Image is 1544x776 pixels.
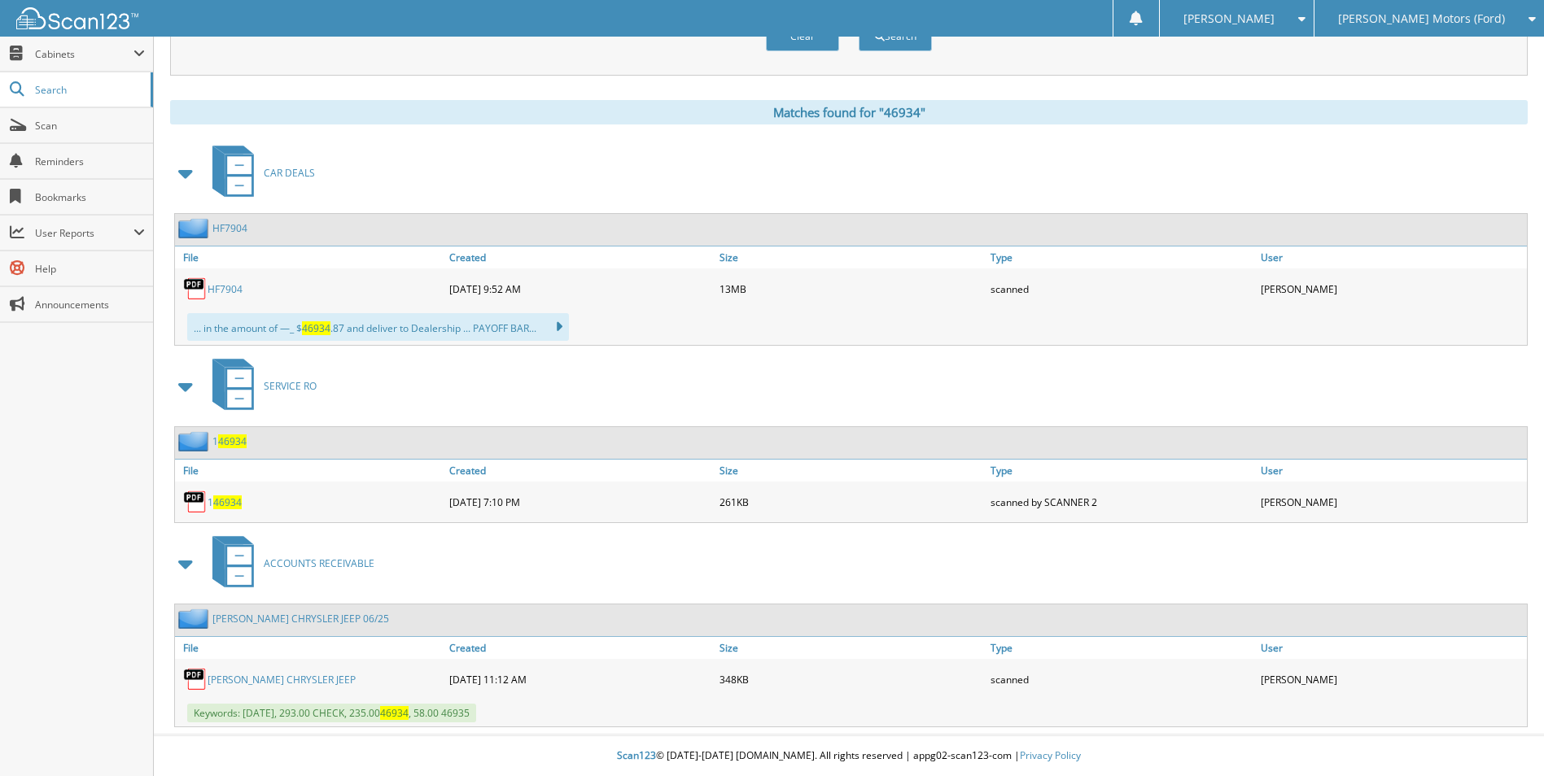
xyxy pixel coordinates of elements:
div: [PERSON_NAME] [1257,486,1527,518]
span: [PERSON_NAME] [1183,14,1275,24]
a: File [175,637,445,659]
a: CAR DEALS [203,141,315,205]
a: File [175,460,445,482]
span: Announcements [35,298,145,312]
span: [PERSON_NAME] Motors (Ford) [1338,14,1505,24]
a: Size [715,246,986,268]
span: Keywords: [DATE], 293.00 CHECK, 235.00 , 58.00 46935 [187,704,476,722]
span: Scan [35,119,145,133]
img: scan123-logo-white.svg [16,7,138,29]
span: 46934 [213,495,242,509]
a: Created [445,460,715,482]
img: folder2.png [178,431,212,451]
span: Cabinets [35,47,133,61]
div: [PERSON_NAME] [1257,663,1527,695]
span: ACCOUNTS RECEIVABLE [264,556,374,570]
div: scanned [986,663,1257,695]
span: Scan123 [617,748,656,762]
img: PDF.png [183,667,208,691]
span: SERVICE RO [264,379,317,393]
div: 13MB [715,272,986,305]
a: Type [986,246,1257,268]
a: User [1257,246,1527,268]
span: Reminders [35,155,145,168]
a: HF7904 [208,282,243,296]
a: SERVICE RO [203,354,317,418]
div: [PERSON_NAME] [1257,272,1527,305]
a: Type [986,637,1257,659]
span: CAR DEALS [264,166,315,180]
a: Type [986,460,1257,482]
span: Search [35,83,142,97]
div: ... in the amount of —_ $ .87 and deliver to Dealership ... PAYOFF BAR... [187,313,569,341]
span: 46934 [380,706,409,720]
div: [DATE] 7:10 PM [445,486,715,518]
div: [DATE] 11:12 AM [445,663,715,695]
img: PDF.png [183,277,208,301]
a: Size [715,637,986,659]
a: Created [445,637,715,659]
a: File [175,246,445,268]
img: PDF.png [183,490,208,514]
a: ACCOUNTS RECEIVABLE [203,531,374,595]
a: [PERSON_NAME] CHRYSLER JEEP 06/25 [212,612,389,626]
img: folder2.png [178,218,212,238]
span: Help [35,262,145,276]
div: scanned [986,272,1257,305]
div: © [DATE]-[DATE] [DOMAIN_NAME]. All rights reserved | appg02-scan123-com | [154,736,1544,776]
a: HF7904 [212,221,247,235]
a: [PERSON_NAME] CHRYSLER JEEP [208,673,356,687]
div: 261KB [715,486,986,518]
a: User [1257,637,1527,659]
iframe: Chat Widget [1463,698,1544,776]
a: Created [445,246,715,268]
a: Privacy Policy [1020,748,1081,762]
a: 146934 [208,495,242,509]
span: Bookmarks [35,190,145,204]
div: scanned by SCANNER 2 [986,486,1257,518]
img: folder2.png [178,608,212,629]
div: 348KB [715,663,986,695]
a: 146934 [212,434,247,448]
div: [DATE] 9:52 AM [445,272,715,305]
a: User [1257,460,1527,482]
span: User Reports [35,226,133,240]
span: 46934 [302,321,330,335]
div: Matches found for "46934" [170,100,1528,124]
span: 46934 [218,434,247,448]
a: Size [715,460,986,482]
